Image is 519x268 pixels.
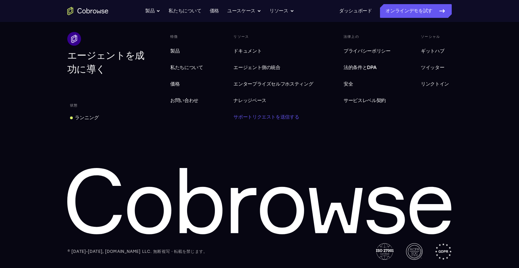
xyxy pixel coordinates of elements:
[231,94,316,108] a: ナレッジベース
[210,4,219,18] a: 価格
[75,115,99,121] font: ランニング
[344,98,386,103] font: サービスレベル契約
[344,65,376,70] font: 法的条件とDPA
[341,94,393,108] a: サービスレベル契約
[344,48,391,54] font: プライバシーポリシー
[227,8,255,14] font: ユースケース
[145,4,160,18] button: 製品
[233,48,262,54] font: ドキュメント
[341,77,393,91] a: 安全
[344,81,353,87] font: 安全
[421,65,444,70] font: ツイッター
[210,8,219,14] font: 価格
[233,65,280,70] font: エージェント側の統合
[231,110,316,124] a: サポートリクエストを送信する
[418,61,452,75] a: ツイッター
[435,243,452,260] img: GDPR
[168,77,206,91] a: 価格
[406,243,423,260] img: AICPA SOC
[170,98,198,103] font: お問い合わせ
[70,103,78,108] font: 状態
[67,49,144,75] font: エージェントを成功に導く
[145,8,154,14] font: 製品
[421,81,449,87] font: リンクトイン
[385,8,432,14] font: オンラインデモを試す
[227,4,261,18] button: ユースケース
[341,61,393,75] a: 法的条件とDPA
[418,77,452,91] a: リンクトイン
[421,34,440,39] font: ソーシャル
[168,94,206,108] a: お問い合わせ
[233,114,299,120] font: サポートリクエストを送信する
[168,61,206,75] a: 私たちについて
[233,98,266,103] font: ナレッジベース
[67,112,102,124] a: ランニング
[67,249,207,254] font: © [DATE]-[DATE], [DOMAIN_NAME] LLC. 無断複写・転載を禁じます。
[376,243,394,260] img: ISO
[344,34,359,39] font: 法律上の
[231,61,316,75] a: エージェント側の統合
[339,4,372,18] a: ダッシュボード
[67,7,108,15] a: ホームページへ
[170,48,180,54] font: 製品
[380,4,452,18] a: オンラインデモを試す
[169,4,201,18] a: 私たちについて
[170,34,178,39] font: 特徴
[233,81,313,87] font: エンタープライズセルフホスティング
[421,48,444,54] font: ギットハブ
[170,65,203,70] font: 私たちについて
[168,44,206,58] a: 製品
[233,34,249,39] font: リソース
[341,44,393,58] a: プライバシーポリシー
[418,44,452,58] a: ギットハブ
[170,81,180,87] font: 価格
[269,8,288,14] font: リソース
[231,44,316,58] a: ドキュメント
[269,4,294,18] button: リソース
[339,8,372,14] font: ダッシュボード
[231,77,316,91] a: エンタープライズセルフホスティング
[169,8,201,14] font: 私たちについて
